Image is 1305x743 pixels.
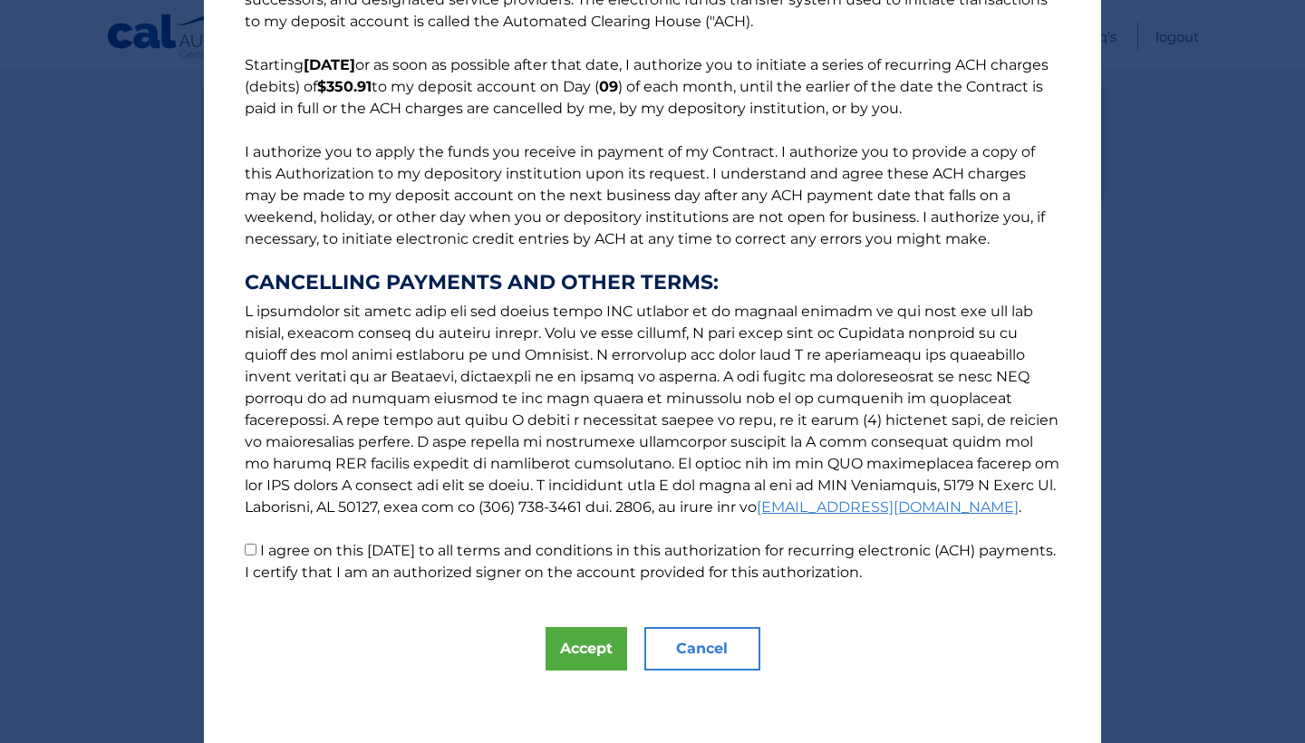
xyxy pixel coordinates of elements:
[599,78,618,95] b: 09
[245,272,1060,294] strong: CANCELLING PAYMENTS AND OTHER TERMS:
[245,542,1056,581] label: I agree on this [DATE] to all terms and conditions in this authorization for recurring electronic...
[317,78,372,95] b: $350.91
[304,56,355,73] b: [DATE]
[757,498,1019,516] a: [EMAIL_ADDRESS][DOMAIN_NAME]
[644,627,760,671] button: Cancel
[546,627,627,671] button: Accept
